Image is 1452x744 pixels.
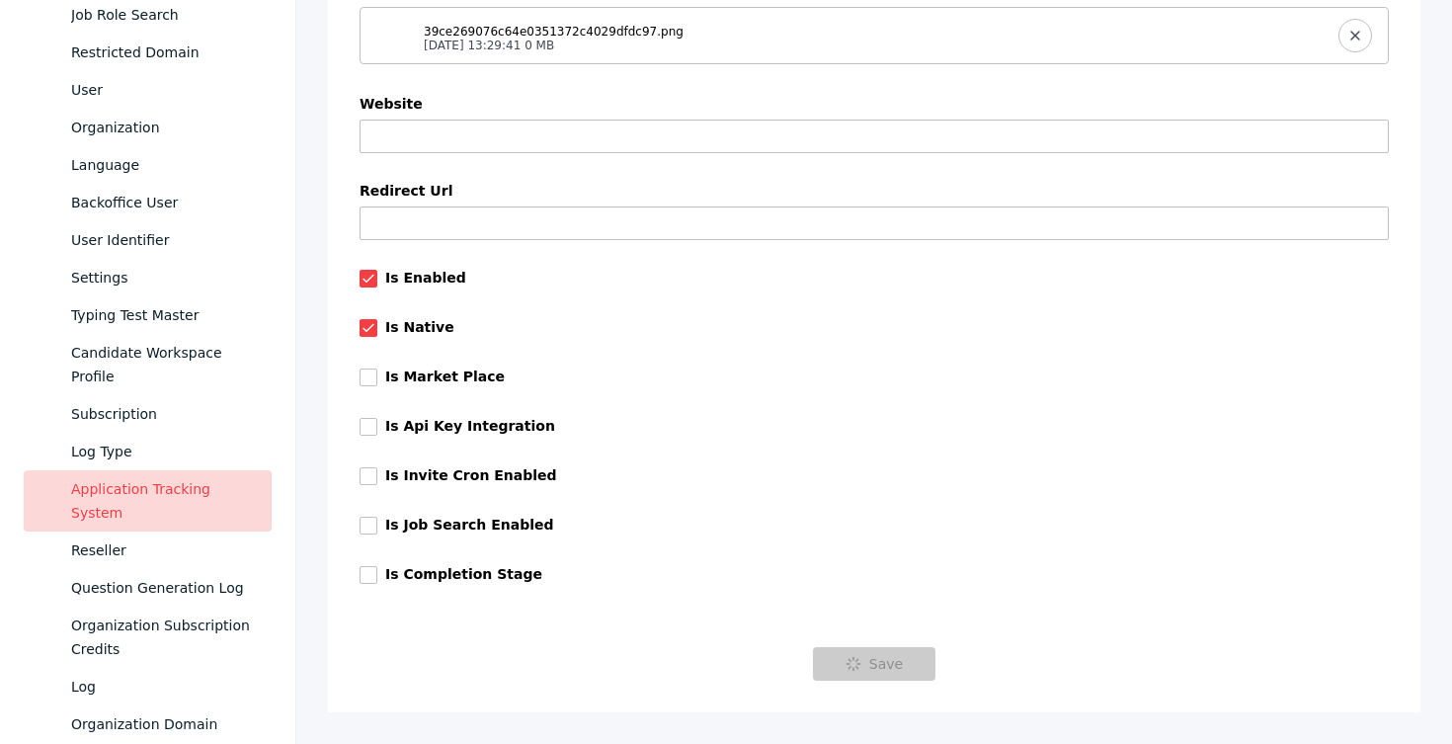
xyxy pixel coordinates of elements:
[71,228,256,252] div: User Identifier
[24,569,272,607] a: Question Generation Log
[385,467,557,483] label: Is Invite Cron Enabled
[24,146,272,184] a: Language
[71,3,256,27] div: Job Role Search
[24,668,272,705] a: Log
[24,259,272,296] a: Settings
[24,184,272,221] a: Backoffice User
[360,183,1389,199] label: Redirect Url
[71,440,256,463] div: Log Type
[24,71,272,109] a: User
[385,418,555,434] label: Is Api Key Integration
[71,191,256,214] div: Backoffice User
[24,334,272,395] a: Candidate Workspace Profile
[24,532,272,569] a: Reseller
[71,402,256,426] div: Subscription
[360,96,1389,112] label: Website
[385,270,466,286] label: Is Enabled
[71,153,256,177] div: Language
[385,566,542,582] label: Is Completion Stage
[71,477,256,525] div: Application Tracking System
[71,341,256,388] div: Candidate Workspace Profile
[71,41,256,64] div: Restricted Domain
[24,705,272,743] a: Organization Domain
[71,78,256,102] div: User
[71,675,256,699] div: Log
[24,470,272,532] a: Application Tracking System
[71,614,256,661] div: Organization Subscription Credits
[813,647,935,681] button: Save
[385,369,505,384] label: Is Market Place
[385,517,554,533] label: Is Job Search Enabled
[71,538,256,562] div: Reseller
[71,303,256,327] div: Typing Test Master
[24,34,272,71] a: Restricted Domain
[71,266,256,289] div: Settings
[24,221,272,259] a: User Identifier
[424,24,684,34] div: 39ce269076c64e0351372c4029dfdc97.png
[71,576,256,600] div: Question Generation Log
[71,116,256,139] div: Organization
[424,38,684,47] div: [DATE] 13:29:41 0 MB
[24,395,272,433] a: Subscription
[24,607,272,668] a: Organization Subscription Credits
[71,712,256,736] div: Organization Domain
[24,296,272,334] a: Typing Test Master
[24,109,272,146] a: Organization
[385,319,454,335] label: Is Native
[24,433,272,470] a: Log Type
